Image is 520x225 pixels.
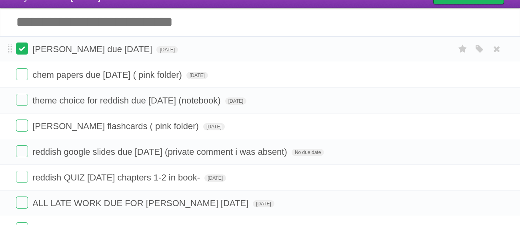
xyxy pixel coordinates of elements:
label: Done [16,94,28,106]
span: [PERSON_NAME] flashcards ( pink folder) [32,121,201,131]
label: Star task [455,43,470,56]
span: [PERSON_NAME] due [DATE] [32,44,154,54]
span: ALL LATE WORK DUE FOR [PERSON_NAME] [DATE] [32,198,250,208]
span: [DATE] [225,97,247,105]
span: [DATE] [186,72,208,79]
label: Done [16,68,28,80]
span: chem papers due [DATE] ( pink folder) [32,70,184,80]
span: reddish QUIZ [DATE] chapters 1-2 in book- [32,172,202,182]
span: [DATE] [156,46,178,53]
span: [DATE] [204,174,226,182]
span: [DATE] [203,123,225,130]
span: [DATE] [253,200,274,207]
label: Done [16,120,28,132]
span: No due date [292,149,324,156]
span: reddish google slides due [DATE] (private comment i was absent) [32,147,289,157]
label: Done [16,197,28,209]
span: theme choice for reddish due [DATE] (notebook) [32,95,222,105]
label: Done [16,145,28,157]
label: Done [16,43,28,55]
label: Done [16,171,28,183]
